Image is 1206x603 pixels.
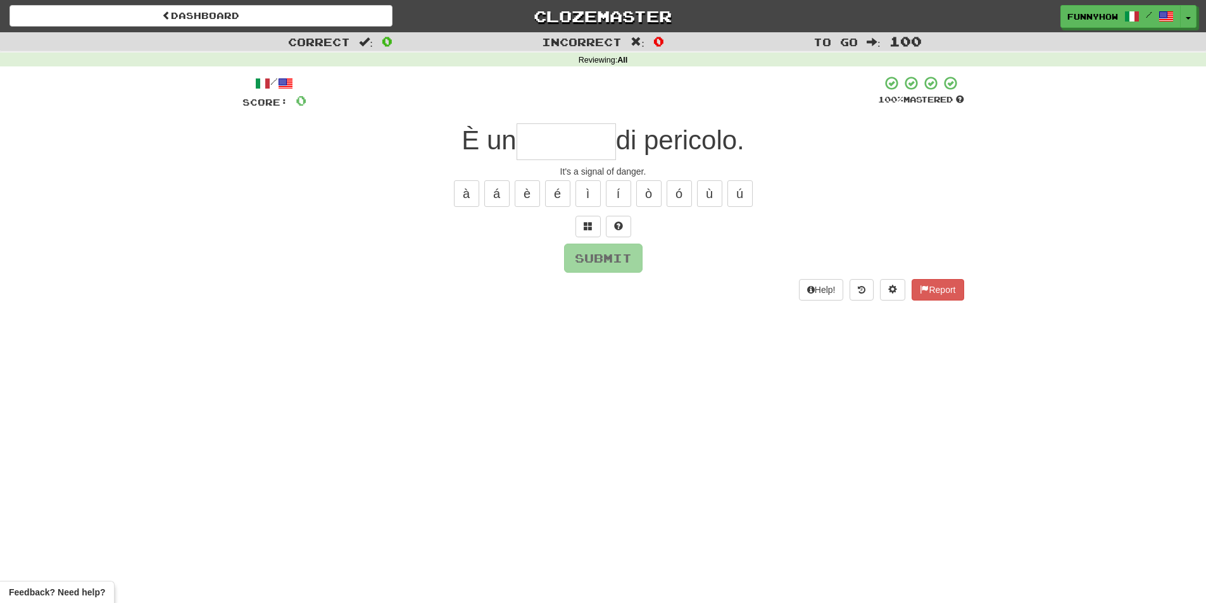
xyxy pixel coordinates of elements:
a: Funnyhow / [1060,5,1181,28]
span: di pericolo. [616,125,744,155]
button: ú [727,180,753,207]
span: Funnyhow [1067,11,1118,22]
button: Submit [564,244,643,273]
strong: All [617,56,627,65]
span: 100 [889,34,922,49]
button: ì [575,180,601,207]
span: 0 [653,34,664,49]
button: ù [697,180,722,207]
button: á [484,180,510,207]
button: é [545,180,570,207]
a: Dashboard [9,5,393,27]
button: Switch sentence to multiple choice alt+p [575,216,601,237]
button: Help! [799,279,844,301]
span: 0 [296,92,306,108]
span: Open feedback widget [9,586,105,599]
div: It's a signal of danger. [242,165,964,178]
span: Score: [242,97,288,108]
span: Incorrect [542,35,622,48]
div: / [242,75,306,91]
span: Correct [288,35,350,48]
span: / [1146,10,1152,19]
span: : [359,37,373,47]
a: Clozemaster [411,5,795,27]
span: 100 % [878,94,903,104]
button: Single letter hint - you only get 1 per sentence and score half the points! alt+h [606,216,631,237]
button: í [606,180,631,207]
button: ó [667,180,692,207]
button: ò [636,180,662,207]
span: 0 [382,34,393,49]
button: Report [912,279,964,301]
span: To go [813,35,858,48]
span: : [867,37,881,47]
div: Mastered [878,94,964,106]
button: è [515,180,540,207]
span: È un [462,125,516,155]
button: à [454,180,479,207]
button: Round history (alt+y) [850,279,874,301]
span: : [631,37,644,47]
